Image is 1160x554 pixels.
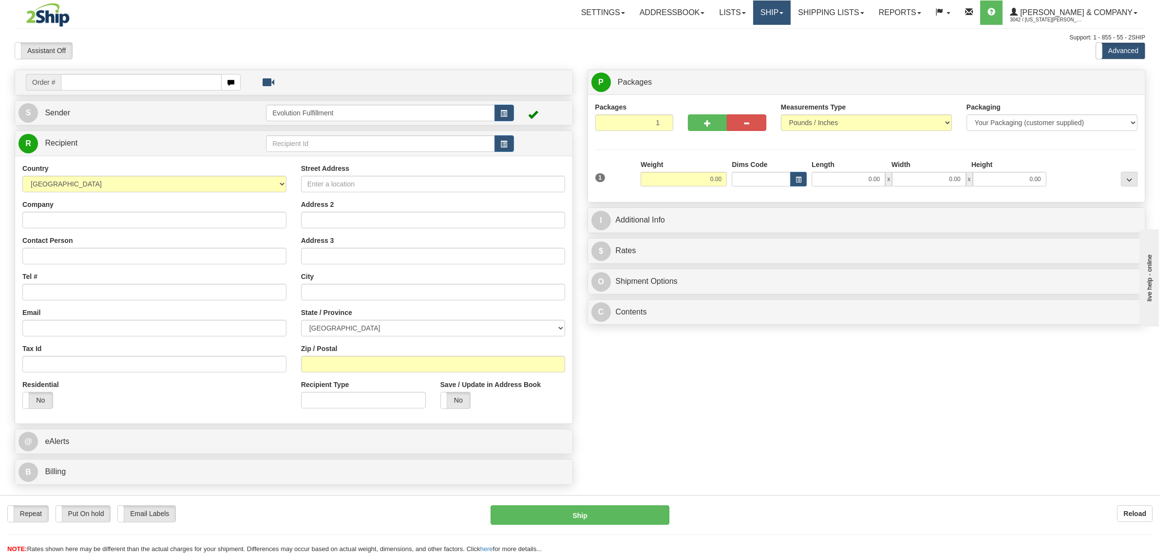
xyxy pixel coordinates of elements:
[22,344,41,353] label: Tax Id
[885,172,892,186] span: x
[22,308,40,317] label: Email
[595,173,606,182] span: 1
[618,78,652,86] span: Packages
[8,506,48,521] label: Repeat
[892,160,911,169] label: Width
[118,506,175,521] label: Email Labels
[19,432,569,452] a: @ eAlerts
[22,380,59,389] label: Residential
[301,200,334,209] label: Address 2
[1123,510,1146,517] b: Reload
[266,135,494,152] input: Recipient Id
[591,211,611,230] span: I
[591,302,611,322] span: C
[301,164,349,173] label: Street Address
[632,0,712,25] a: Addressbook
[491,505,669,525] button: Ship
[45,139,77,147] span: Recipient
[440,380,541,389] label: Save / Update in Address Book
[812,160,835,169] label: Length
[732,160,767,169] label: Dims Code
[45,467,66,476] span: Billing
[7,545,27,553] span: NOTE:
[712,0,753,25] a: Lists
[591,272,611,292] span: O
[591,73,611,92] span: P
[1117,505,1153,522] button: Reload
[15,34,1145,42] div: Support: 1 - 855 - 55 - 2SHIP
[591,210,1142,230] a: IAdditional Info
[967,102,1001,112] label: Packaging
[301,308,352,317] label: State / Province
[591,241,611,261] span: $
[1010,15,1083,25] span: 3042 / [US_STATE][PERSON_NAME]
[15,43,72,58] label: Assistant Off
[591,73,1142,92] a: P Packages
[971,160,993,169] label: Height
[22,164,49,173] label: Country
[1121,172,1138,186] div: ...
[480,545,493,553] a: here
[441,392,471,408] label: No
[45,109,70,117] span: Sender
[19,432,38,451] span: @
[15,2,81,27] img: logo3042.jpg
[301,380,349,389] label: Recipient Type
[1096,43,1145,58] label: Advanced
[591,302,1142,322] a: CContents
[1138,227,1159,327] iframe: chat widget
[872,0,929,25] a: Reports
[26,74,61,91] span: Order #
[22,272,38,281] label: Tel #
[791,0,871,25] a: Shipping lists
[301,236,334,245] label: Address 3
[7,8,90,16] div: live help - online
[266,105,494,121] input: Sender Id
[19,103,266,123] a: S Sender
[781,102,846,112] label: Measurements Type
[19,462,569,482] a: B Billing
[591,272,1142,292] a: OShipment Options
[301,176,565,192] input: Enter a location
[591,241,1142,261] a: $Rates
[19,133,239,153] a: R Recipient
[22,200,54,209] label: Company
[56,506,111,521] label: Put On hold
[966,172,973,186] span: x
[301,272,314,281] label: City
[19,103,38,123] span: S
[22,236,73,245] label: Contact Person
[301,344,338,353] label: Zip / Postal
[574,0,632,25] a: Settings
[1003,0,1145,25] a: [PERSON_NAME] & Company 3042 / [US_STATE][PERSON_NAME]
[23,392,53,408] label: No
[753,0,791,25] a: Ship
[19,134,38,153] span: R
[595,102,627,112] label: Packages
[19,462,38,482] span: B
[45,437,69,445] span: eAlerts
[641,160,663,169] label: Weight
[1018,8,1133,17] span: [PERSON_NAME] & Company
